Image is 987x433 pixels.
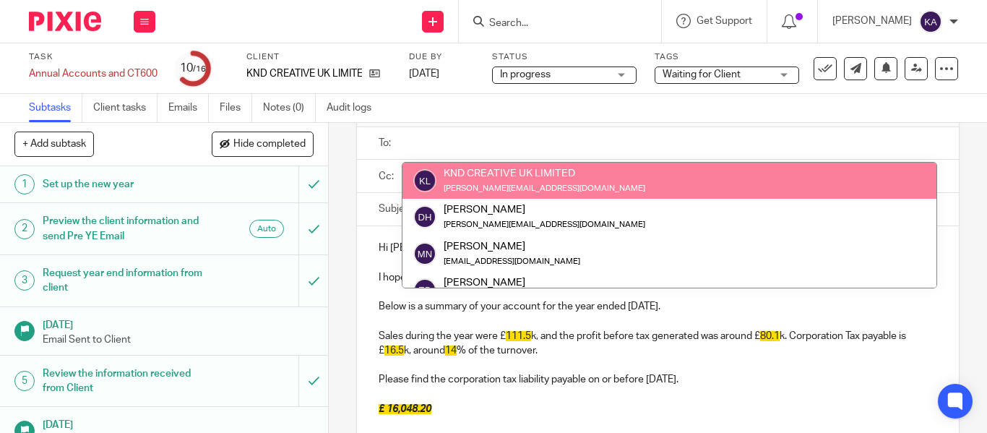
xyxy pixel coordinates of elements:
[43,314,314,333] h1: [DATE]
[445,346,457,356] span: 14
[220,94,252,122] a: Files
[506,331,531,341] span: 111.5
[246,51,391,63] label: Client
[444,257,580,265] small: [EMAIL_ADDRESS][DOMAIN_NAME]
[168,94,209,122] a: Emails
[212,132,314,156] button: Hide completed
[43,414,314,432] h1: [DATE]
[760,331,780,341] span: 80.1
[444,202,645,217] div: [PERSON_NAME]
[233,139,306,150] span: Hide completed
[180,60,206,77] div: 10
[379,270,937,285] p: I hope you are well.
[14,371,35,391] div: 5
[29,67,158,81] div: Annual Accounts and CT600
[379,299,937,314] p: Below is a summary of your account for the year ended [DATE].
[492,51,637,63] label: Status
[29,12,101,31] img: Pixie
[413,205,436,228] img: svg%3E
[14,219,35,239] div: 2
[919,10,942,33] img: svg%3E
[249,220,284,238] div: Auto
[43,363,204,400] h1: Review the information received from Client
[663,69,741,80] span: Waiting for Client
[379,329,937,359] p: Sales during the year were £ k, and the profit before tax generated was around £ k. Corporation T...
[14,174,35,194] div: 1
[444,275,710,290] div: [PERSON_NAME]
[444,166,645,181] div: KND CREATIVE UK LIMITED
[488,17,618,30] input: Search
[379,372,937,387] p: Please find the corporation tax liability payable on or before [DATE].
[384,346,404,356] span: 16.5
[379,404,431,414] span: £ 16,048.20
[43,173,204,195] h1: Set up the new year
[832,14,912,28] p: [PERSON_NAME]
[379,169,395,184] label: Cc:
[697,16,752,26] span: Get Support
[655,51,799,63] label: Tags
[409,51,474,63] label: Due by
[444,184,645,192] small: [PERSON_NAME][EMAIL_ADDRESS][DOMAIN_NAME]
[379,241,937,255] p: Hi [PERSON_NAME]
[246,67,362,81] p: KND CREATIVE UK LIMITED
[379,202,416,216] label: Subject:
[43,333,314,347] p: Email Sent to Client
[29,94,82,122] a: Subtasks
[14,270,35,291] div: 3
[444,239,580,253] div: [PERSON_NAME]
[379,136,395,150] label: To:
[409,69,439,79] span: [DATE]
[413,278,436,301] img: svg%3E
[413,242,436,265] img: svg%3E
[413,169,436,192] img: svg%3E
[500,69,551,80] span: In progress
[29,51,158,63] label: Task
[263,94,316,122] a: Notes (0)
[444,220,645,228] small: [PERSON_NAME][EMAIL_ADDRESS][DOMAIN_NAME]
[43,210,204,247] h1: Preview the client information and send Pre YE Email
[14,132,94,156] button: + Add subtask
[43,262,204,299] h1: Request year end information from client
[93,94,158,122] a: Client tasks
[193,65,206,73] small: /16
[327,94,382,122] a: Audit logs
